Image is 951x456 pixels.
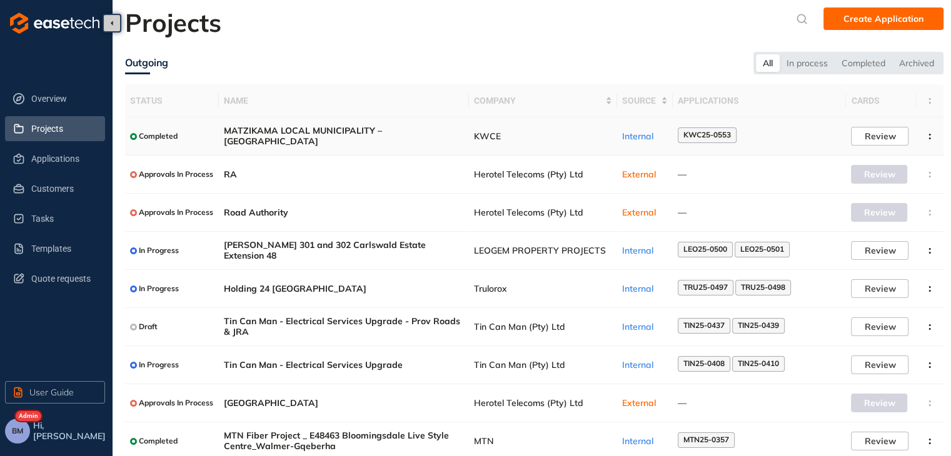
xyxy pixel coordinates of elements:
th: Name [219,84,469,117]
span: LEOGEM PROPERTY PROJECTS [474,245,612,256]
div: Outgoing [125,55,168,71]
span: In Progress [139,246,179,255]
span: — [678,207,687,218]
span: — [678,169,687,180]
button: Review [851,355,908,374]
span: Road Authority [224,207,464,218]
span: TRU25-0497 [683,283,728,292]
span: Approvals In Process [139,399,213,407]
button: Review [851,432,908,450]
span: TRU25-0498 [741,283,785,292]
button: User Guide [5,381,105,404]
span: MATZIKAMA LOCAL MUNICIPALITY – [GEOGRAPHIC_DATA] [224,126,464,147]
span: Company [474,94,603,107]
button: Create Application [823,7,943,30]
span: Draft [139,322,158,331]
span: In Progress [139,284,179,293]
span: MTN [474,436,612,447]
span: Approvals In Process [139,170,213,179]
span: Approvals In Process [139,208,213,217]
span: LEO25-0500 [683,245,727,254]
span: User Guide [29,385,74,399]
button: BM [5,419,30,444]
span: Tin Can Man - Electrical Services Upgrade [224,360,464,370]
span: TIN25-0408 [683,359,725,368]
span: Tin Can Man (Pty) Ltd [474,360,612,370]
span: Herotel Telecoms (Pty) Ltd [474,398,612,409]
th: Applications [673,84,847,117]
span: Source [622,94,658,107]
button: Review [851,279,908,298]
span: In Progress [139,360,179,369]
span: KWCE [474,131,612,142]
span: MTN25-0357 [683,435,729,444]
span: — [678,398,687,409]
span: Herotel Telecoms (Pty) Ltd [474,207,612,218]
span: Templates [31,236,95,261]
span: BM [12,427,23,435]
span: TIN25-0439 [738,321,779,330]
span: Review [864,358,895,372]
span: Review [864,129,895,143]
span: [PERSON_NAME] 301 and 302 Carlswald Estate Extension 48 [224,240,464,261]
th: Source [617,84,673,117]
span: Review [864,282,895,295]
button: Review [851,241,908,260]
span: TIN25-0437 [683,321,725,330]
span: Completed [139,132,178,141]
span: MTN Fiber Project _ E48463 Bloomingsdale Live Style Centre_Walmer-Gqeberha [224,430,464,452]
div: Internal [622,284,668,294]
span: Review [864,244,895,257]
div: Internal [622,360,668,370]
span: Trulorox [474,284,612,294]
th: Company [469,84,617,117]
span: Completed [139,437,178,445]
span: Holding 24 [GEOGRAPHIC_DATA] [224,284,464,294]
h2: Projects [125,7,221,37]
span: Create Application [843,12,923,26]
span: Tin Can Man - Electrical Services Upgrade - Prov Roads & JRA [224,316,464,337]
span: TIN25-0410 [738,359,779,368]
button: Review [851,317,908,336]
span: Tasks [31,206,95,231]
span: Review [864,320,895,334]
button: Review [851,127,908,146]
span: Applications [31,146,95,171]
div: Archived [892,54,941,72]
img: logo [10,12,99,34]
div: External [622,169,668,180]
div: In process [780,54,835,72]
span: Herotel Telecoms (Pty) Ltd [474,169,612,180]
div: Completed [835,54,892,72]
div: External [622,398,668,409]
span: Review [864,434,895,448]
span: Overview [31,86,95,111]
div: Internal [622,131,668,142]
div: Internal [622,436,668,447]
span: Projects [31,116,95,141]
span: LEO25-0501 [740,245,784,254]
span: Customers [31,176,95,201]
span: KWC25-0553 [683,131,731,139]
span: [GEOGRAPHIC_DATA] [224,398,464,409]
span: Quote requests [31,266,95,291]
div: Internal [622,322,668,332]
div: All [756,54,780,72]
div: External [622,207,668,218]
span: Hi, [PERSON_NAME] [33,420,108,442]
th: Status [125,84,219,117]
th: Cards [846,84,917,117]
span: RA [224,169,464,180]
div: Internal [622,245,668,256]
span: Tin Can Man (Pty) Ltd [474,322,612,332]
